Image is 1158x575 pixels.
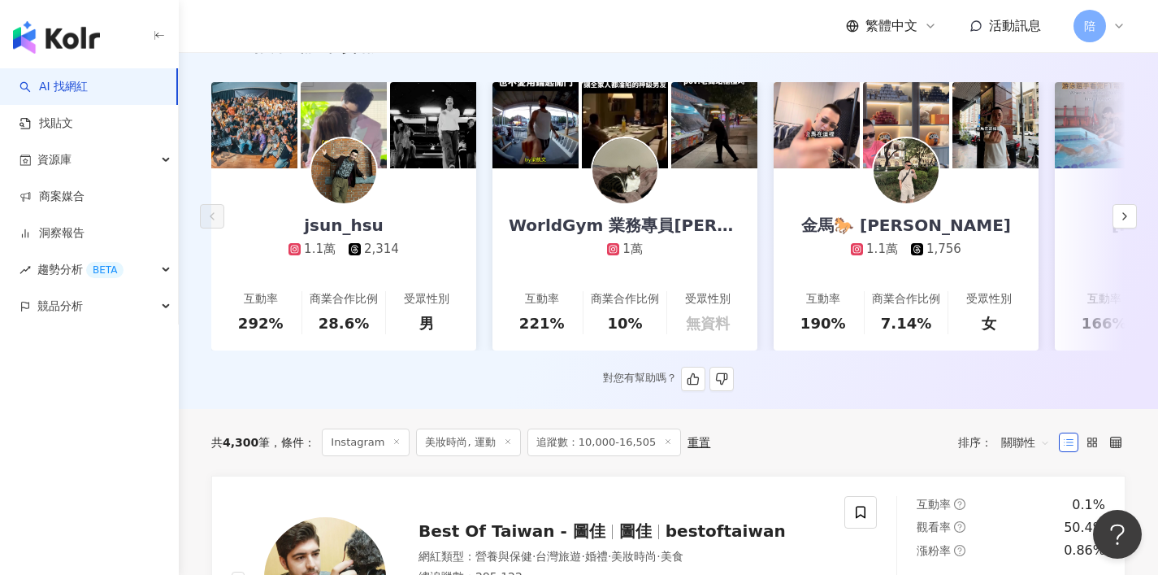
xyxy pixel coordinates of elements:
div: 商業合作比例 [591,291,659,307]
div: 受眾性別 [404,291,449,307]
img: KOL Avatar [592,138,657,203]
span: 營養與保健 [475,550,532,563]
a: jsun_hsu1.1萬2,314互動率292%商業合作比例28.6%受眾性別男 [211,168,476,351]
img: post-image [390,82,476,168]
span: 關聯性 [1001,429,1050,455]
span: question-circle [954,521,965,533]
div: 166% [1082,313,1127,333]
div: 受眾性別 [685,291,731,307]
img: post-image [301,82,387,168]
img: post-image [1055,82,1141,168]
span: 條件 ： [270,436,315,449]
div: 221% [519,313,565,333]
span: 陪 [1084,17,1095,35]
div: 重置 [687,436,710,449]
img: post-image [671,82,757,168]
div: 互動率 [806,291,840,307]
div: jsun_hsu [288,214,400,237]
div: 190% [800,313,846,333]
div: WorldGym 業務專員[PERSON_NAME] - aka 有溫度的迷因翻譯機 [492,214,757,237]
a: searchAI 找網紅 [20,79,88,95]
div: 金馬🐎 [PERSON_NAME] [785,214,1027,237]
div: 商業合作比例 [310,291,378,307]
div: 2,314 [364,241,399,258]
div: 292% [238,313,284,333]
span: Instagram [322,429,410,456]
div: 1萬 [622,241,643,258]
div: 28.6% [319,313,369,333]
div: 男 [419,313,434,333]
div: 對您有幫助嗎？ [603,367,734,391]
span: 資源庫 [37,142,72,178]
span: 4,300 [223,436,258,449]
span: bestoftaiwan [666,521,786,541]
span: 活動訊息 [989,18,1041,33]
span: 圖佳 [619,521,652,541]
span: · [657,550,660,563]
img: post-image [774,82,860,168]
span: Best Of Taiwan - 圖佳 [419,521,605,541]
div: 1.1萬 [304,241,336,258]
span: · [608,550,611,563]
div: 互動率 [1087,291,1121,307]
div: 0.1% [1072,496,1105,514]
span: 婚禮 [585,550,608,563]
div: 互動率 [525,291,559,307]
div: 共 筆 [211,436,270,449]
a: WorldGym 業務專員[PERSON_NAME] - aka 有溫度的迷因翻譯機1萬互動率221%商業合作比例10%受眾性別無資料 [492,168,757,351]
div: 網紅類型 ： [419,549,825,565]
div: 0.86% [1064,542,1105,560]
div: 1,756 [926,241,961,258]
a: 商案媒合 [20,189,85,205]
div: 商業合作比例 [872,291,940,307]
span: question-circle [954,499,965,510]
span: 漲粉率 [917,544,951,557]
div: 受眾性別 [966,291,1012,307]
div: 7.14% [881,313,931,333]
span: question-circle [954,545,965,556]
span: 趨勢分析 [37,251,124,288]
span: rise [20,264,31,276]
iframe: Help Scout Beacon - Open [1093,510,1142,559]
span: 美妝時尚 [611,550,657,563]
span: 互動率 [917,498,951,511]
div: 1.1萬 [866,241,898,258]
div: 互動率 [244,291,278,307]
div: 排序： [958,429,1059,455]
span: 精選優質網紅 [298,37,386,54]
span: 美妝時尚, 運動 [416,429,520,456]
span: 追蹤數：10,000-16,505 [527,429,682,456]
span: 台灣旅遊 [536,550,581,563]
a: 洞察報告 [20,225,85,242]
img: KOL Avatar [874,138,939,203]
img: post-image [211,82,297,168]
img: post-image [492,82,579,168]
span: 美食 [661,550,683,563]
span: 觀看率 [917,521,951,534]
img: KOL Avatar [311,138,376,203]
div: 50.4% [1064,519,1105,537]
img: logo [13,21,100,54]
span: 繁體中文 [865,17,917,35]
span: 競品分析 [37,288,83,325]
div: 女 [982,313,996,333]
img: post-image [863,82,949,168]
img: post-image [582,82,668,168]
span: · [581,550,584,563]
span: · [532,550,536,563]
img: post-image [952,82,1039,168]
div: BETA [86,262,124,278]
div: 10% [607,313,642,333]
a: 找貼文 [20,115,73,132]
div: 無資料 [686,313,730,333]
a: 金馬🐎 [PERSON_NAME]1.1萬1,756互動率190%商業合作比例7.14%受眾性別女 [774,168,1039,351]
